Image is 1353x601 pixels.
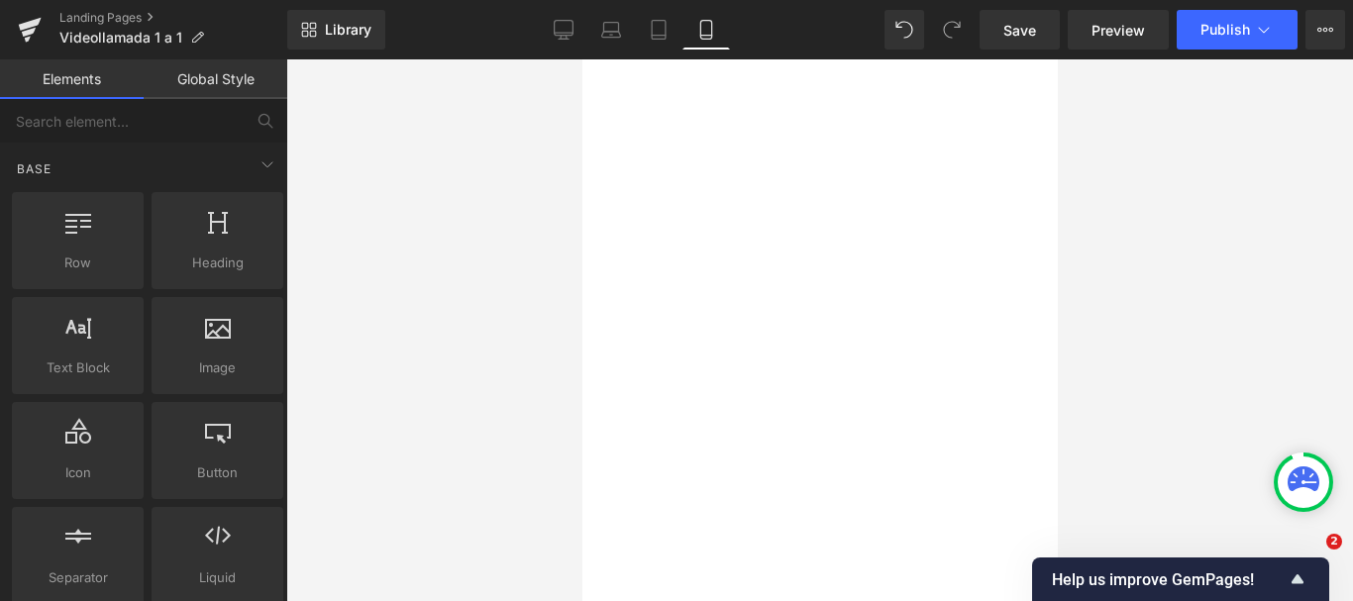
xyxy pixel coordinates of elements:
button: Redo [932,10,972,50]
span: Liquid [157,567,277,588]
a: Landing Pages [59,10,287,26]
a: Desktop [540,10,587,50]
a: Tablet [635,10,682,50]
span: Button [157,462,277,483]
span: Publish [1200,22,1250,38]
span: Separator [18,567,138,588]
span: Text Block [18,357,138,378]
a: Preview [1068,10,1169,50]
button: Undo [885,10,924,50]
a: Laptop [587,10,635,50]
span: Icon [18,462,138,483]
span: Help us improve GemPages! [1052,570,1286,589]
span: Row [18,252,138,273]
span: Base [15,159,53,178]
span: Preview [1092,20,1145,41]
span: Save [1003,20,1036,41]
button: Publish [1177,10,1298,50]
span: Image [157,357,277,378]
span: 2 [1326,534,1342,550]
span: Heading [157,252,277,273]
a: Global Style [144,59,287,99]
button: More [1305,10,1345,50]
button: Show survey - Help us improve GemPages! [1052,567,1309,591]
iframe: Intercom live chat [1286,534,1333,581]
span: Videollamada 1 a 1 [59,30,182,46]
a: Mobile [682,10,730,50]
a: New Library [287,10,385,50]
span: Library [325,21,371,39]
